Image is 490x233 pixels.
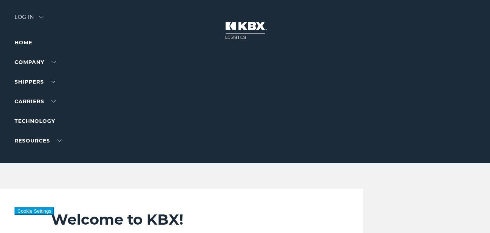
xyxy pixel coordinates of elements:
a: Carriers [15,98,56,105]
a: Technology [15,118,55,124]
img: kbx logo [218,15,272,47]
a: RESOURCES [15,137,62,144]
div: Log in [15,15,44,25]
img: arrow [39,16,44,18]
a: SHIPPERS [15,79,55,85]
a: Home [15,39,32,46]
button: Cookie Settings [15,207,54,215]
a: Company [15,59,56,65]
h2: Welcome to KBX! [51,210,316,229]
